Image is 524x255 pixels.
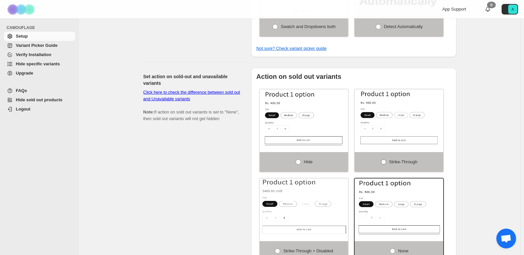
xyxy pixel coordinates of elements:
a: Setup [4,32,75,41]
b: Note: [143,110,154,114]
a: Logout [4,105,75,114]
span: CAMOUFLAGE [7,25,76,30]
a: Hide sold out products [4,95,75,105]
span: Logout [16,107,30,112]
span: Detect Automatically [384,24,423,29]
span: Verify Installation [16,52,51,57]
span: Setup [16,34,28,39]
a: Upgrade [4,69,75,78]
span: Upgrade [16,71,33,76]
div: 0 [487,2,496,8]
span: None [398,248,408,253]
span: Hide specific variants [16,61,60,66]
a: Hide specific variants [4,59,75,69]
a: FAQs [4,86,75,95]
span: Avatar with initials A [508,5,517,14]
span: Hide sold out products [16,97,63,102]
span: Hide [304,159,313,164]
text: A [511,7,514,11]
h2: Set action on sold-out and unavailable variants [143,73,241,86]
img: Strike-through + Disabled [260,178,348,235]
a: Open chat [496,229,516,248]
img: Hide [260,89,348,145]
img: Strike-through [355,89,443,145]
b: Action on sold out variants [256,73,341,80]
span: FAQs [16,88,27,93]
span: App Support [442,7,466,12]
span: If action on sold out variants is set to "None", then sold out variants will not get hidden [143,90,240,121]
span: Strike-through [389,159,418,164]
img: Camouflage [5,0,38,18]
span: Swatch and Dropdowns both [281,24,335,29]
span: Strike-through + Disabled [283,248,333,253]
button: Avatar with initials A [502,4,518,15]
a: Not sure? Check variant picker guide [256,46,327,51]
a: Click here to check the difference between sold out and Unavailable variants [143,90,240,101]
a: 0 [484,6,491,13]
a: Variant Picker Guide [4,41,75,50]
span: Variant Picker Guide [16,43,57,48]
a: Verify Installation [4,50,75,59]
img: None [355,178,443,235]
